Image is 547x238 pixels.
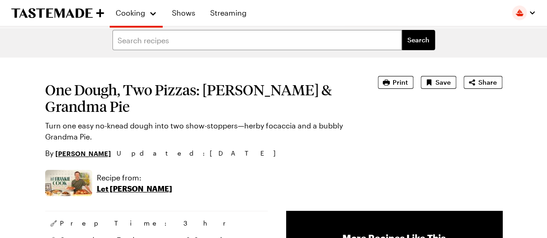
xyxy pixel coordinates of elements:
[464,76,502,89] button: Share
[11,8,104,18] a: To Tastemade Home Page
[512,6,527,20] img: Profile picture
[421,76,456,89] button: Save recipe
[435,78,451,87] span: Save
[45,81,352,115] h1: One Dough, Two Pizzas: [PERSON_NAME] & Grandma Pie
[97,172,172,194] a: Recipe from:Let [PERSON_NAME]
[97,172,172,183] p: Recipe from:
[407,35,429,45] span: Search
[402,30,435,50] button: filters
[117,148,285,158] span: Updated : [DATE]
[512,6,536,20] button: Profile picture
[393,78,408,87] span: Print
[112,30,402,50] input: Search recipes
[115,4,157,22] button: Cooking
[116,8,145,17] span: Cooking
[45,170,92,196] img: Show where recipe is used
[55,148,111,158] a: [PERSON_NAME]
[45,148,111,159] p: By
[45,120,352,142] p: Turn one easy no-knead dough into two show-stoppers—herby focaccia and a bubbly Grandma Pie.
[378,76,413,89] button: Print
[60,219,235,228] span: Prep Time: 3 hr
[478,78,497,87] span: Share
[97,183,172,194] p: Let [PERSON_NAME]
